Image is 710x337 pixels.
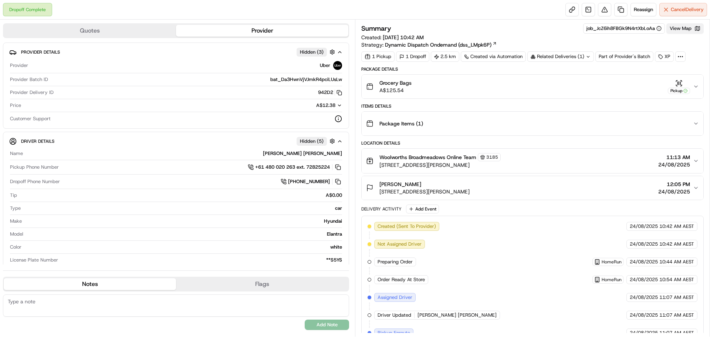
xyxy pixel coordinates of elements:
[21,138,54,144] span: Driver Details
[379,154,476,161] span: Woolworths Broadmeadows Online Team
[385,41,497,48] a: Dynamic Dispatch Ondemand (dss_LMpk6P)
[52,125,89,131] a: Powered byPylon
[406,205,439,213] button: Add Event
[176,278,348,290] button: Flags
[659,241,694,247] span: 10:42 AM AEST
[659,259,694,265] span: 10:44 AM AEST
[15,107,57,115] span: Knowledge Base
[24,244,342,250] div: white
[270,76,342,83] span: bat_Da3HwnVjVJmkR4pciLUsLw
[25,71,121,78] div: Start new chat
[10,76,48,83] span: Provider Batch ID
[461,51,526,62] a: Created via Automation
[378,223,436,230] span: Created (Sent To Provider)
[7,108,13,114] div: 📗
[659,294,694,301] span: 11:07 AM AEST
[378,330,410,336] span: Pickup Enroute
[361,25,391,32] h3: Summary
[668,80,690,94] button: Pickup
[300,138,324,145] span: Hidden ( 5 )
[10,150,23,157] span: Name
[10,102,21,109] span: Price
[25,78,94,84] div: We're available if you need us!
[379,87,412,94] span: A$125.54
[361,34,424,41] span: Created:
[659,276,694,283] span: 10:54 AM AEST
[25,218,342,225] div: Hyundai
[361,140,704,146] div: Location Details
[74,125,89,131] span: Pylon
[668,88,690,94] div: Pickup
[26,150,342,157] div: [PERSON_NAME] [PERSON_NAME]
[26,231,342,237] div: Elantra
[379,188,470,195] span: [STREET_ADDRESS][PERSON_NAME]
[4,104,60,118] a: 📗Knowledge Base
[586,25,662,32] button: job_JcZ6ih8FBGk9N4rtXbLoAa
[9,46,343,58] button: Provider DetailsHidden (3)
[10,178,60,185] span: Dropoff Phone Number
[671,6,704,13] span: Cancel Delivery
[630,241,658,247] span: 24/08/2025
[630,259,658,265] span: 24/08/2025
[379,161,501,169] span: [STREET_ADDRESS][PERSON_NAME]
[281,178,342,186] a: [PHONE_NUMBER]
[4,25,176,37] button: Quotes
[24,205,342,212] div: car
[21,49,60,55] span: Provider Details
[288,178,330,185] span: [PHONE_NUMBER]
[602,259,622,265] span: HomeRun
[10,257,58,263] span: License Plate Number
[630,330,658,336] span: 24/08/2025
[60,104,122,118] a: 💻API Documentation
[527,51,594,62] div: Related Deliveries (1)
[248,163,342,171] a: +61 480 020 263 ext. 72825224
[378,276,425,283] span: Order Ready At Store
[7,30,135,41] p: Welcome 👋
[316,102,335,108] span: A$12.38
[602,277,622,283] span: HomeRun
[70,107,119,115] span: API Documentation
[630,276,658,283] span: 24/08/2025
[255,164,330,171] span: +61 480 020 263 ext. 72825224
[659,223,694,230] span: 10:42 AM AEST
[630,312,658,319] span: 24/08/2025
[378,294,412,301] span: Assigned Driver
[176,25,348,37] button: Provider
[659,312,694,319] span: 11:07 AM AEST
[297,137,337,146] button: Hidden (5)
[630,294,658,301] span: 24/08/2025
[10,115,51,122] span: Customer Support
[277,102,342,109] button: A$12.38
[10,192,17,199] span: Tip
[361,103,704,109] div: Items Details
[378,259,413,265] span: Preparing Order
[300,49,324,55] span: Hidden ( 3 )
[10,89,54,96] span: Provider Delivery ID
[10,218,22,225] span: Make
[297,47,337,57] button: Hidden (3)
[655,51,674,62] div: XP
[361,51,395,62] div: 1 Pickup
[7,71,21,84] img: 1736555255976-a54dd68f-1ca7-489b-9aae-adbdc363a1c4
[62,108,68,114] div: 💻
[666,23,704,34] button: View Map
[658,161,690,168] span: 24/08/2025
[19,48,122,55] input: Clear
[630,223,658,230] span: 24/08/2025
[20,192,342,199] div: A$0.00
[383,34,424,41] span: [DATE] 10:42 AM
[379,79,412,87] span: Grocery Bags
[659,3,707,16] button: CancelDelivery
[362,112,703,135] button: Package Items (1)
[379,120,423,127] span: Package Items ( 1 )
[361,206,402,212] div: Delivery Activity
[658,181,690,188] span: 12:05 PM
[385,41,491,48] span: Dynamic Dispatch Ondemand (dss_LMpk6P)
[417,312,497,319] span: [PERSON_NAME] [PERSON_NAME]
[126,73,135,82] button: Start new chat
[658,188,690,195] span: 24/08/2025
[362,176,703,200] button: [PERSON_NAME][STREET_ADDRESS][PERSON_NAME]12:05 PM24/08/2025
